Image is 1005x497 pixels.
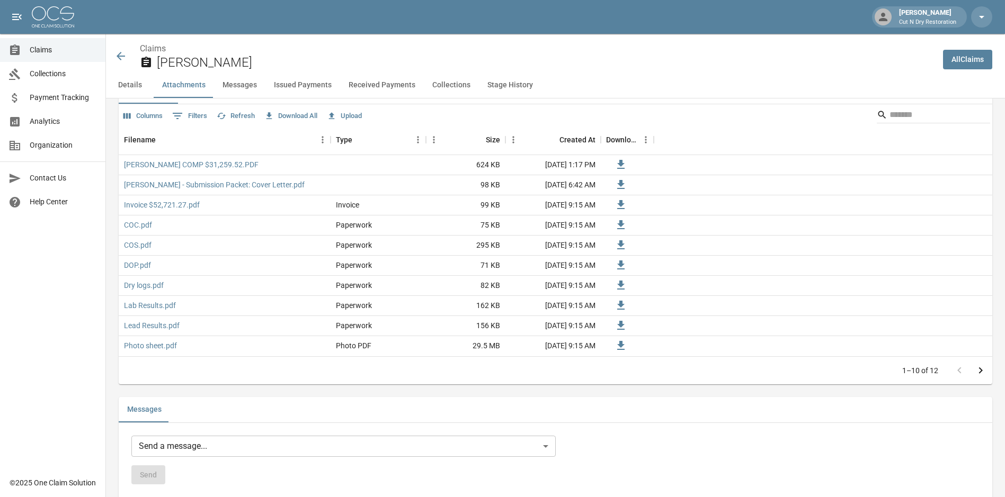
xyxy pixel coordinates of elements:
button: Collections [424,73,479,98]
p: 1–10 of 12 [902,365,938,376]
button: Download All [262,108,320,124]
div: 71 KB [426,256,505,276]
div: [DATE] 9:15 AM [505,276,601,296]
div: [DATE] 1:17 PM [505,155,601,175]
div: 162 KB [426,296,505,316]
div: 75 KB [426,215,505,236]
img: ocs-logo-white-transparent.png [32,6,74,28]
a: AllClaims [943,50,992,69]
button: Menu [410,132,426,148]
div: Download [606,125,638,155]
button: Messages [119,397,170,422]
div: Photo PDF [336,340,371,351]
div: Paperwork [336,240,372,250]
a: Claims [140,43,166,53]
a: [PERSON_NAME] - Submission Packet: Cover Letter.pdf [124,179,305,190]
button: Menu [638,132,654,148]
h2: [PERSON_NAME] [157,55,935,70]
span: Help Center [30,196,97,207]
div: 624 KB [426,155,505,175]
div: [DATE] 9:15 AM [505,336,601,356]
span: Claims [30,44,97,56]
a: COC.pdf [124,220,152,230]
button: Attachments [154,73,214,98]
div: Search [877,106,990,125]
div: Created At [559,125,595,155]
button: Go to next page [970,360,991,381]
button: open drawer [6,6,28,28]
div: Size [426,125,505,155]
div: Paperwork [336,320,372,331]
button: Show filters [170,107,210,124]
a: Lead Results.pdf [124,320,180,331]
button: Details [106,73,154,98]
span: Contact Us [30,173,97,184]
div: Filename [119,125,331,155]
div: [DATE] 9:15 AM [505,256,601,276]
div: Download [601,125,654,155]
div: [DATE] 9:15 AM [505,215,601,236]
div: 295 KB [426,236,505,256]
a: DOP.pdf [124,260,151,270]
div: Type [331,125,426,155]
div: 82 KB [426,276,505,296]
div: 99 KB [426,195,505,215]
div: Invoice [336,200,359,210]
button: Menu [426,132,442,148]
div: Paperwork [336,260,372,270]
a: Photo sheet.pdf [124,340,177,351]
button: Messages [214,73,265,98]
button: Received Payments [340,73,424,98]
a: Lab Results.pdf [124,300,176,311]
div: Send a message... [131,436,556,457]
span: Organization [30,140,97,151]
div: [DATE] 6:42 AM [505,175,601,195]
div: 156 KB [426,316,505,336]
div: 29.5 MB [426,336,505,356]
div: [DATE] 9:15 AM [505,316,601,336]
nav: breadcrumb [140,42,935,55]
button: Issued Payments [265,73,340,98]
div: Created At [505,125,601,155]
span: Analytics [30,116,97,127]
div: Type [336,125,352,155]
p: Cut N Dry Restoration [899,18,956,27]
button: Menu [505,132,521,148]
a: Invoice $52,721.27.pdf [124,200,200,210]
div: anchor tabs [106,73,1005,98]
div: Paperwork [336,280,372,291]
div: 98 KB [426,175,505,195]
button: Upload [324,108,364,124]
div: [PERSON_NAME] [895,7,960,26]
button: Stage History [479,73,541,98]
div: [DATE] 9:15 AM [505,236,601,256]
a: Dry logs.pdf [124,280,164,291]
div: Size [486,125,500,155]
span: Collections [30,68,97,79]
div: Paperwork [336,300,372,311]
button: Select columns [121,108,165,124]
div: [DATE] 9:15 AM [505,296,601,316]
span: Payment Tracking [30,92,97,103]
div: © 2025 One Claim Solution [10,477,96,488]
div: related-list tabs [119,397,992,422]
div: [DATE] 9:15 AM [505,195,601,215]
a: COS.pdf [124,240,152,250]
button: Menu [315,132,331,148]
button: Refresh [214,108,257,124]
div: Filename [124,125,156,155]
a: [PERSON_NAME] COMP $31,259.52.PDF [124,159,259,170]
div: Paperwork [336,220,372,230]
